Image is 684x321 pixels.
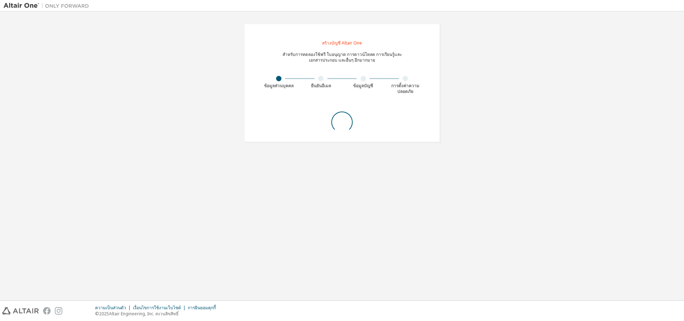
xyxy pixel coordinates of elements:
font: © [95,311,99,317]
img: altair_logo.svg [2,307,39,315]
img: facebook.svg [43,307,51,315]
font: 2025 [99,311,109,317]
font: สำหรับการทดลองใช้ฟรี ใบอนุญาต การดาวน์โหลด การเรียนรู้และ [283,51,402,57]
font: ยืนยันอีเมล [311,83,331,89]
font: ความเป็นส่วนตัว [95,305,126,311]
font: ข้อมูลส่วนบุคคล [264,83,294,89]
font: เงื่อนไขการใช้งานเว็บไซต์ [133,305,181,311]
font: การตั้งค่าความปลอดภัย [391,83,419,94]
img: อัลแตร์วัน [4,2,93,9]
font: การยินยอมคุกกี้ [188,305,216,311]
img: instagram.svg [55,307,62,315]
font: เอกสารประกอบ และอื่นๆ อีกมากมาย [309,57,375,63]
font: ข้อมูลบัญชี [353,83,373,89]
font: สร้างบัญชี Altair One [322,40,362,46]
font: Altair Engineering, Inc. สงวนลิขสิทธิ์ [109,311,178,317]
